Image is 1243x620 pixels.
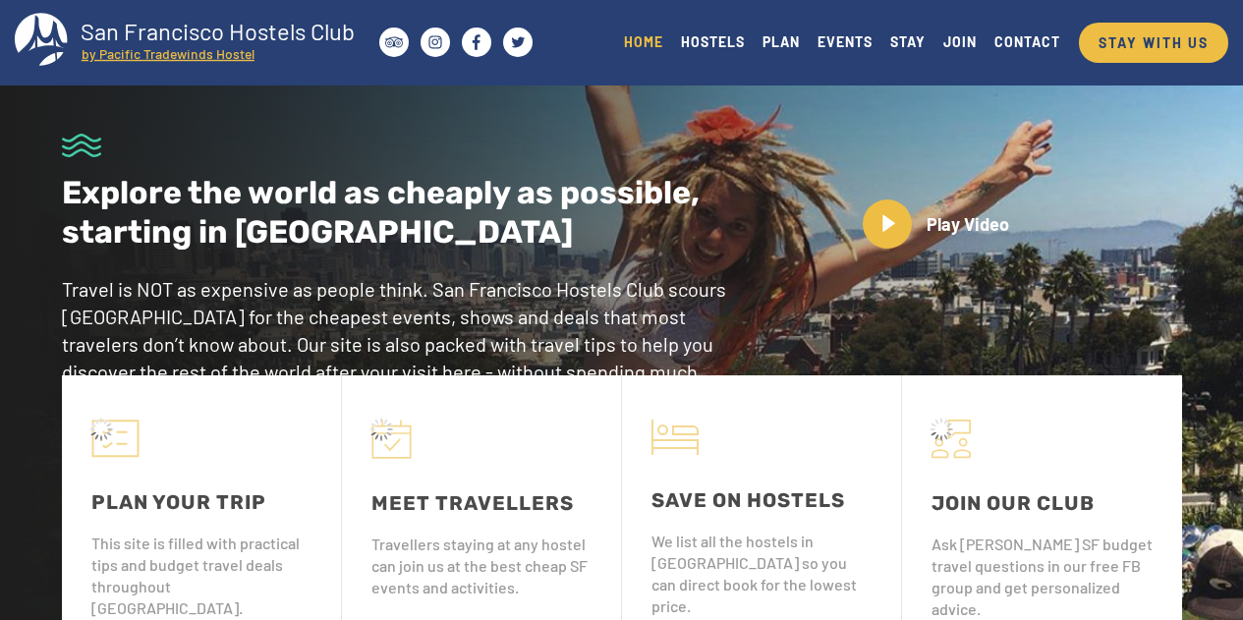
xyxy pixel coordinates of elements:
[89,418,113,441] img: loader-7.gif
[15,13,373,72] a: San Francisco Hostels Club by Pacific Tradewinds Hostel
[615,28,672,55] a: HOME
[82,45,254,62] tspan: by Pacific Tradewinds Hostel
[651,485,872,515] div: SAVE ON HOSTELS
[62,173,734,252] p: Explore the world as cheaply as possible, starting in [GEOGRAPHIC_DATA]
[912,212,1024,238] p: Play Video
[934,28,986,55] a: JOIN
[754,28,809,55] a: PLAN
[371,488,592,518] div: MEET TRAVELLERS
[932,534,1153,620] div: Ask [PERSON_NAME] SF budget travel questions in our free FB group and get personalized advice.
[881,28,934,55] a: STAY
[930,418,953,441] img: loader-7.gif
[932,488,1153,518] div: JOIN OUR CLUB
[81,17,355,45] tspan: San Francisco Hostels Club
[651,531,872,617] div: We list all the hostels in [GEOGRAPHIC_DATA] so you can direct book for the lowest price.
[91,487,311,517] div: PLAN YOUR TRIP
[672,28,754,55] a: HOSTELS
[986,28,1069,55] a: CONTACT
[809,28,881,55] a: EVENTS
[1079,23,1228,63] a: STAY WITH US
[91,533,311,619] div: This site is filled with practical tips and budget travel deals throughout [GEOGRAPHIC_DATA].
[62,275,734,413] p: Travel is NOT as expensive as people think. San Francisco Hostels Club scours [GEOGRAPHIC_DATA] f...
[369,418,393,441] img: loader-7.gif
[371,534,592,598] div: Travellers staying at any hostel can join us at the best cheap SF events and activities.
